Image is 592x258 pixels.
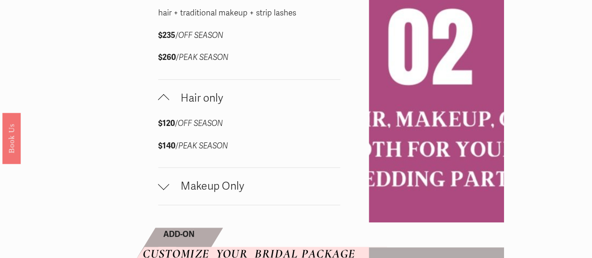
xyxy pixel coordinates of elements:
em: PEAK SEASON [179,52,228,62]
p: / [158,117,299,131]
div: Hair only [158,117,340,167]
strong: $235 [158,30,175,40]
strong: ADD-ON [163,229,195,239]
span: Makeup Only [169,179,340,193]
em: OFF SEASON [178,118,223,128]
button: Makeup Only [158,168,340,205]
strong: $140 [158,141,175,151]
p: / [158,51,299,65]
span: Hair only [169,91,340,105]
p: / [158,29,299,43]
strong: $260 [158,52,176,62]
p: hair + traditional makeup + strip lashes [158,6,299,21]
a: Book Us [2,112,21,163]
div: HMU bundle [158,6,340,79]
p: / [158,139,299,154]
em: PEAK SEASON [178,141,228,151]
strong: $120 [158,118,175,128]
button: Hair only [158,80,340,117]
em: OFF SEASON [178,30,223,40]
